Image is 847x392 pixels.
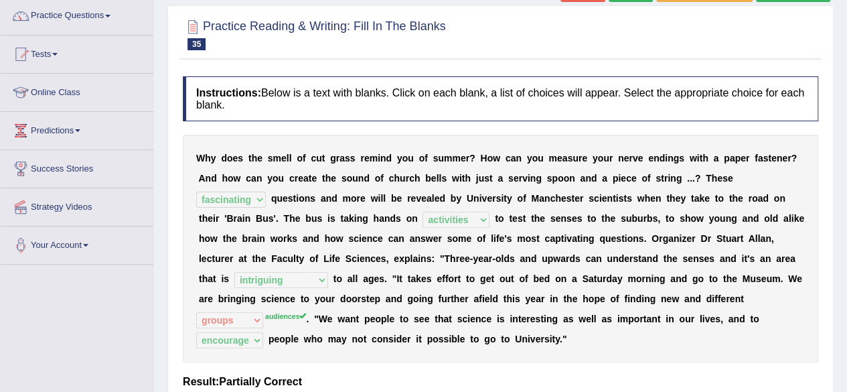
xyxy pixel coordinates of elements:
[699,193,704,204] b: k
[208,213,213,224] b: e
[389,173,394,184] b: c
[276,213,279,224] b: .
[492,193,495,204] b: r
[489,173,493,184] b: t
[552,173,558,184] b: p
[281,153,287,164] b: e
[221,153,227,164] b: d
[456,193,461,204] b: y
[544,193,550,204] b: n
[331,193,337,204] b: d
[297,153,303,164] b: o
[1,150,153,184] a: Success Stories
[232,153,238,164] b: e
[641,173,647,184] b: o
[692,173,695,184] b: .
[548,153,556,164] b: m
[589,193,594,204] b: s
[715,193,718,204] b: t
[650,193,656,204] b: e
[439,173,441,184] b: l
[198,173,205,184] b: A
[459,173,462,184] b: i
[626,173,631,184] b: c
[1,74,153,107] a: Online Class
[364,173,370,184] b: d
[438,153,444,164] b: u
[248,153,252,164] b: t
[234,173,241,184] b: w
[234,213,237,224] b: r
[350,153,356,164] b: s
[378,153,380,164] b: i
[618,153,624,164] b: n
[226,213,233,224] b: B
[356,193,360,204] b: r
[378,193,380,204] b: i
[514,173,519,184] b: e
[609,153,613,164] b: r
[431,173,437,184] b: e
[730,153,735,164] b: a
[580,193,583,204] b: r
[729,193,733,204] b: t
[205,153,211,164] b: h
[699,153,702,164] b: t
[748,193,751,204] b: r
[416,193,421,204] b: v
[758,153,763,164] b: a
[436,173,439,184] b: l
[267,173,273,184] b: y
[187,38,206,50] span: 35
[690,153,697,164] b: w
[400,173,406,184] b: u
[238,153,243,164] b: s
[479,173,485,184] b: u
[738,193,743,204] b: e
[199,213,202,224] b: t
[245,213,251,224] b: n
[473,193,479,204] b: n
[268,213,274,224] b: s
[653,153,660,164] b: n
[444,153,452,164] b: m
[370,153,378,164] b: m
[467,193,473,204] b: U
[594,193,599,204] b: c
[289,173,295,184] b: c
[303,153,306,164] b: f
[487,193,492,204] b: e
[371,193,378,204] b: w
[532,153,538,164] b: o
[562,153,568,164] b: a
[345,153,350,164] b: s
[527,153,532,164] b: y
[563,173,569,184] b: o
[538,153,544,164] b: u
[666,193,670,204] b: t
[237,213,242,224] b: a
[273,153,281,164] b: m
[713,153,718,164] b: a
[342,193,350,204] b: m
[566,193,572,204] b: s
[325,173,331,184] b: h
[668,173,670,184] b: i
[414,173,420,184] b: h
[1,226,153,260] a: Your Account
[465,173,471,184] b: h
[647,173,651,184] b: f
[211,153,216,164] b: y
[321,193,326,204] b: a
[506,153,511,164] b: c
[462,173,465,184] b: t
[774,193,780,204] b: o
[1,36,153,69] a: Tests
[777,153,783,164] b: n
[607,193,613,204] b: n
[310,193,315,204] b: s
[326,193,332,204] b: n
[687,173,690,184] b: .
[360,153,364,164] b: r
[476,173,479,184] b: j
